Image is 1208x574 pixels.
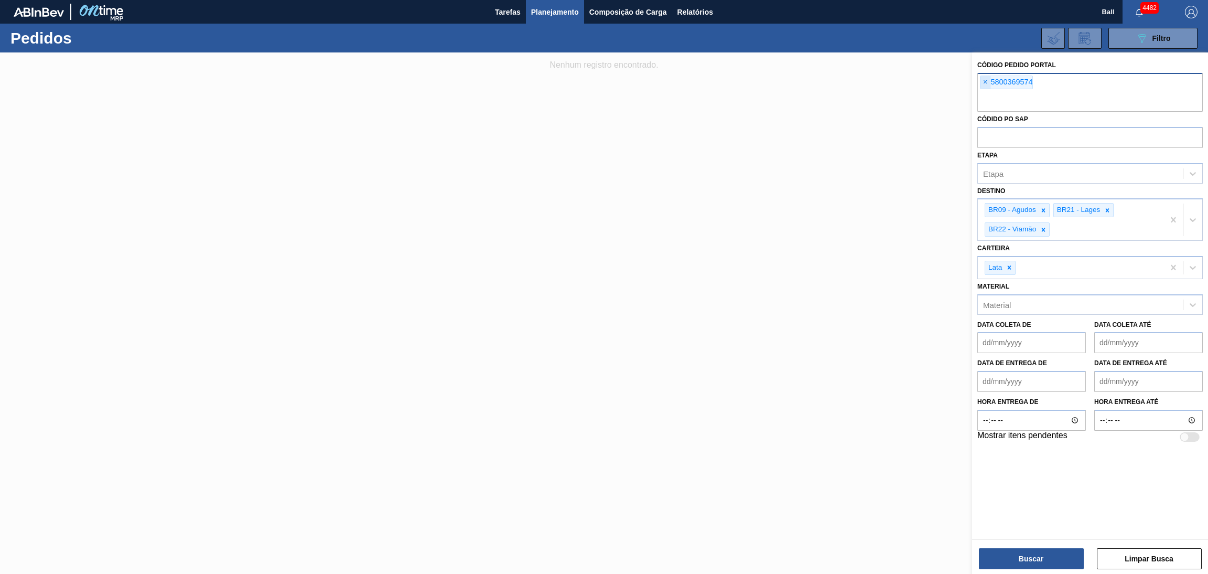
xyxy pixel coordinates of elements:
[977,332,1086,353] input: dd/mm/yyyy
[977,115,1028,123] label: Códido PO SAP
[1094,359,1167,367] label: Data de Entrega até
[1152,34,1171,42] span: Filtro
[980,76,990,89] span: ×
[1094,332,1203,353] input: dd/mm/yyyy
[1094,395,1203,410] label: Hora entrega até
[977,371,1086,392] input: dd/mm/yyyy
[677,6,713,18] span: Relatórios
[977,245,1010,252] label: Carteira
[1108,28,1198,49] button: Filtro
[1054,204,1102,217] div: BR21 - Lages
[977,187,1005,195] label: Destino
[985,204,1038,217] div: BR09 - Agudos
[985,223,1038,236] div: BR22 - Viamão
[1094,371,1203,392] input: dd/mm/yyyy
[977,359,1047,367] label: Data de Entrega de
[977,431,1067,443] label: Mostrar itens pendentes
[983,169,1004,178] div: Etapa
[531,6,579,18] span: Planejamento
[977,395,1086,410] label: Hora entrega de
[1094,321,1151,328] label: Data coleta até
[977,321,1031,328] label: Data coleta de
[14,7,64,17] img: TNhmsLtSVTkK8tSr43FrP2fwEKptu5GPRR3wAAAABJRU5ErkJggg==
[1140,2,1159,14] span: 4482
[977,152,998,159] label: Etapa
[495,6,521,18] span: Tarefas
[1123,5,1156,19] button: Notificações
[980,76,1033,89] div: 5800369574
[983,300,1011,309] div: Material
[977,61,1056,69] label: Código Pedido Portal
[1041,28,1065,49] div: Importar Negociações dos Pedidos
[977,283,1009,290] label: Material
[985,261,1004,274] div: Lata
[1185,6,1198,18] img: Logout
[589,6,667,18] span: Composição de Carga
[10,32,171,44] h1: Pedidos
[1068,28,1102,49] div: Solicitação de Revisão de Pedidos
